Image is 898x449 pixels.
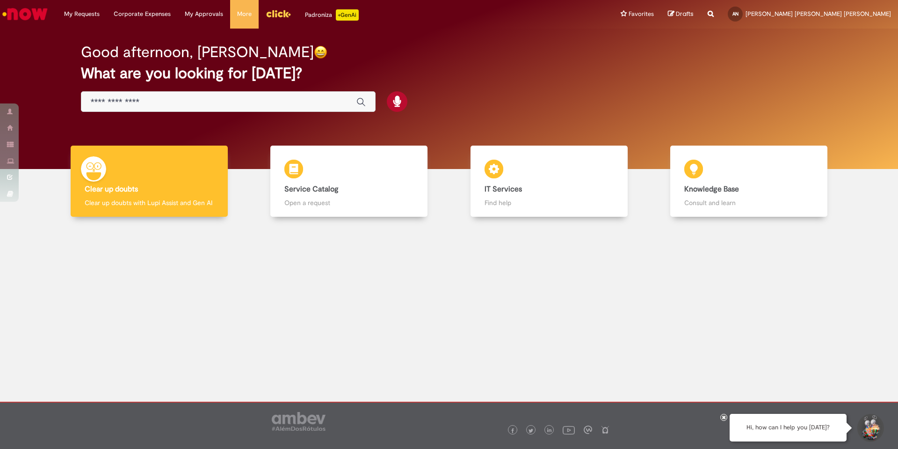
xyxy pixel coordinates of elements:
b: Clear up doubts [85,184,138,194]
p: Open a request [284,198,413,207]
img: logo_footer_ambev_rotulo_gray.png [272,412,326,431]
img: logo_footer_youtube.png [563,424,575,436]
b: Service Catalog [284,184,339,194]
span: Corporate Expenses [114,9,171,19]
span: Favorites [629,9,654,19]
span: More [237,9,252,19]
a: Knowledge Base Consult and learn [649,146,849,217]
span: AN [732,11,739,17]
img: logo_footer_facebook.png [510,428,515,433]
a: Clear up doubts Clear up doubts with Lupi Assist and Gen AI [49,146,249,217]
span: My Requests [64,9,100,19]
b: IT Services [485,184,522,194]
a: Drafts [668,10,694,19]
img: happy-face.png [314,45,327,59]
img: click_logo_yellow_360x200.png [266,7,291,21]
p: +GenAi [336,9,359,21]
b: Knowledge Base [684,184,739,194]
button: Start Support Conversation [856,414,884,442]
span: [PERSON_NAME] [PERSON_NAME] [PERSON_NAME] [746,10,891,18]
p: Clear up doubts with Lupi Assist and Gen AI [85,198,214,207]
img: logo_footer_twitter.png [529,428,533,433]
div: Padroniza [305,9,359,21]
span: My Approvals [185,9,223,19]
img: logo_footer_naosei.png [601,426,609,434]
h2: What are you looking for [DATE]? [81,65,818,81]
p: Find help [485,198,614,207]
img: logo_footer_workplace.png [584,426,592,434]
h2: Good afternoon, [PERSON_NAME] [81,44,314,60]
p: Consult and learn [684,198,813,207]
span: Drafts [676,9,694,18]
a: IT Services Find help [449,146,649,217]
a: Service Catalog Open a request [249,146,449,217]
img: ServiceNow [1,5,49,23]
div: Hi, how can I help you [DATE]? [730,414,847,442]
img: logo_footer_linkedin.png [547,428,552,434]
